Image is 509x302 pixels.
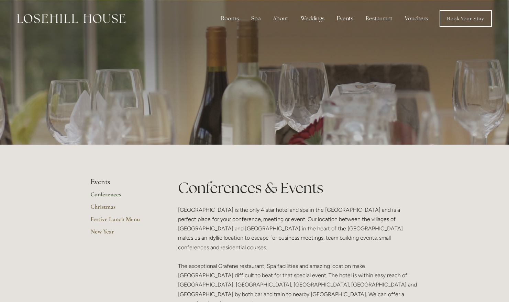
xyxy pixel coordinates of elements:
[399,12,433,25] a: Vouchers
[90,178,156,187] li: Events
[360,12,398,25] div: Restaurant
[246,12,266,25] div: Spa
[90,190,156,203] a: Conferences
[17,14,125,23] img: Losehill House
[90,215,156,228] a: Festive Lunch Menu
[267,12,294,25] div: About
[90,203,156,215] a: Christmas
[215,12,244,25] div: Rooms
[90,228,156,240] a: New Year
[178,178,419,198] h1: Conferences & Events
[440,10,492,27] a: Book Your Stay
[295,12,330,25] div: Weddings
[331,12,359,25] div: Events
